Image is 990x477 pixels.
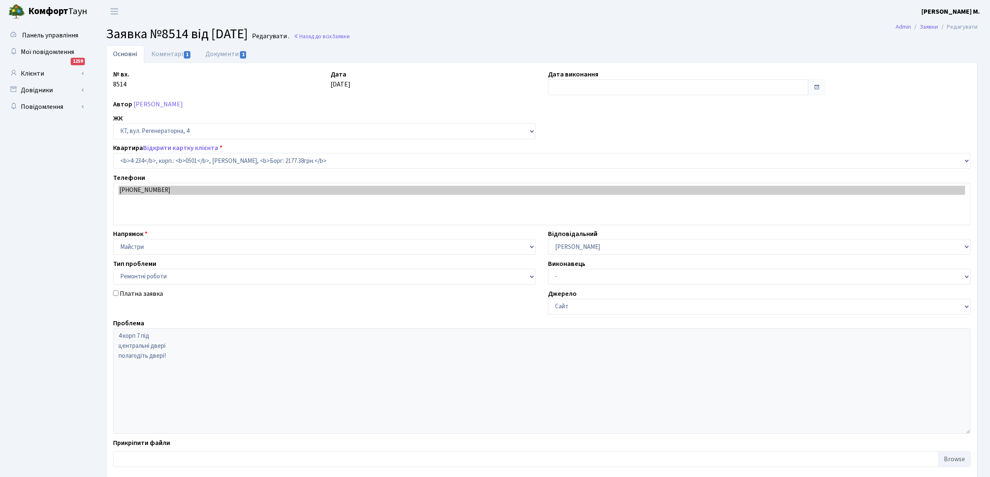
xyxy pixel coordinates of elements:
a: Мої повідомлення1259 [4,44,87,60]
label: Джерело [548,289,577,299]
span: Таун [28,5,87,19]
textarea: 4 корп 7 під центральні двері полагодіть двері! [113,328,970,434]
div: 1259 [71,58,85,65]
a: Відкрити картку клієнта [143,143,218,152]
option: [PHONE_NUMBER] [119,186,965,195]
a: Основні [106,45,144,63]
label: Виконавець [548,259,585,269]
span: Заявка №8514 від [DATE] [106,25,248,44]
a: Admin [896,22,911,31]
li: Редагувати [938,22,978,32]
b: Комфорт [28,5,68,18]
label: Телефони [113,173,145,183]
span: Мої повідомлення [21,47,74,57]
span: Панель управління [22,31,78,40]
label: Дата [331,69,346,79]
label: Напрямок [113,229,148,239]
button: Переключити навігацію [104,5,125,18]
label: Проблема [113,318,144,328]
a: Назад до всіхЗаявки [294,32,350,40]
span: Заявки [332,32,350,40]
img: logo.png [8,3,25,20]
span: 1 [184,51,190,59]
select: ) [113,269,536,285]
label: Дата виконання [548,69,598,79]
label: ЖК [113,113,123,123]
span: 1 [240,51,247,59]
label: Квартира [113,143,222,153]
label: Прикріпити файли [113,438,170,448]
a: Заявки [920,22,938,31]
b: [PERSON_NAME] М. [921,7,980,16]
a: Панель управління [4,27,87,44]
label: Відповідальний [548,229,597,239]
label: № вх. [113,69,129,79]
div: [DATE] [324,69,542,95]
label: Автор [113,99,132,109]
nav: breadcrumb [883,18,990,36]
a: [PERSON_NAME] М. [921,7,980,17]
small: Редагувати . [250,32,289,40]
label: Платна заявка [120,289,163,299]
a: [PERSON_NAME] [133,100,183,109]
a: Клієнти [4,65,87,82]
select: ) [113,153,970,169]
label: Тип проблеми [113,259,156,269]
a: Довідники [4,82,87,98]
a: Документи [198,45,254,63]
a: Коментарі [144,45,198,63]
div: 8514 [107,69,324,95]
a: Повідомлення [4,98,87,115]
